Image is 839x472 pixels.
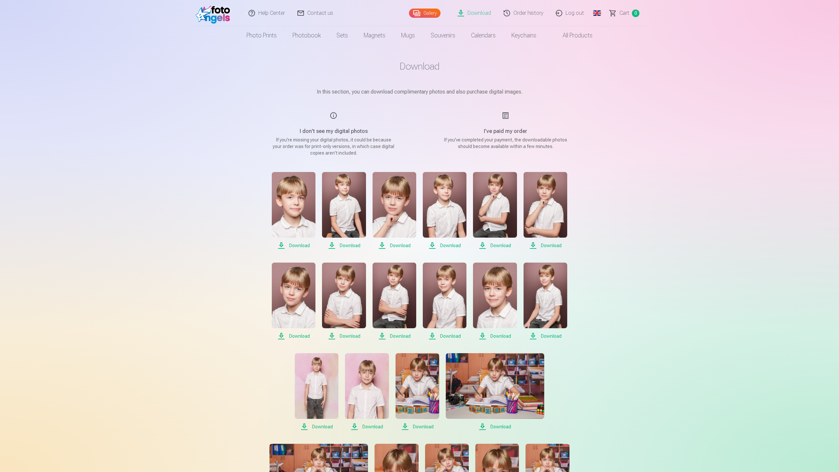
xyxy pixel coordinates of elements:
a: Download [373,172,416,249]
a: Download [524,263,567,340]
a: Download [322,172,366,249]
a: Calendars [463,26,504,45]
a: Keychains [504,26,544,45]
a: Photobook [285,26,329,45]
a: Download [345,353,389,431]
p: If you've completed your payment, the downloadable photos should become available within a few mi... [443,137,568,150]
span: Download [373,242,416,249]
span: Download [423,332,466,340]
span: Download [345,423,389,431]
a: Download [423,263,466,340]
a: Download [524,172,567,249]
span: Download [373,332,416,340]
a: Souvenirs [423,26,463,45]
h5: I don't see my digital photos [271,127,396,135]
span: Download [446,423,544,431]
span: Download [272,332,315,340]
a: Photo prints [239,26,285,45]
span: 0 [632,10,639,17]
span: Download [473,242,517,249]
a: All products [544,26,600,45]
a: Mugs [393,26,423,45]
a: Download [272,263,315,340]
span: Download [423,242,466,249]
span: Download [322,242,366,249]
h1: Download [255,60,584,72]
a: Download [423,172,466,249]
a: Gallery [409,9,441,18]
span: Download [272,242,315,249]
a: Download [373,263,416,340]
span: Download [473,332,517,340]
p: In this section, you can download complimentary photos and also purchase digital images. [255,88,584,96]
a: Download [322,263,366,340]
a: Download [473,263,517,340]
a: Download [295,353,338,431]
a: Download [446,353,544,431]
span: Download [396,423,439,431]
a: Download [272,172,315,249]
a: Download [396,353,439,431]
img: /fa1 [196,3,233,24]
h5: I’ve paid my order [443,127,568,135]
p: If you're missing your digital photos, it could be because your order was for print-only versions... [271,137,396,156]
span: Download [295,423,338,431]
span: Download [322,332,366,340]
a: Sets [329,26,356,45]
a: Download [473,172,517,249]
a: Magnets [356,26,393,45]
span: Download [524,332,567,340]
span: Download [524,242,567,249]
span: Сart [619,9,629,17]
